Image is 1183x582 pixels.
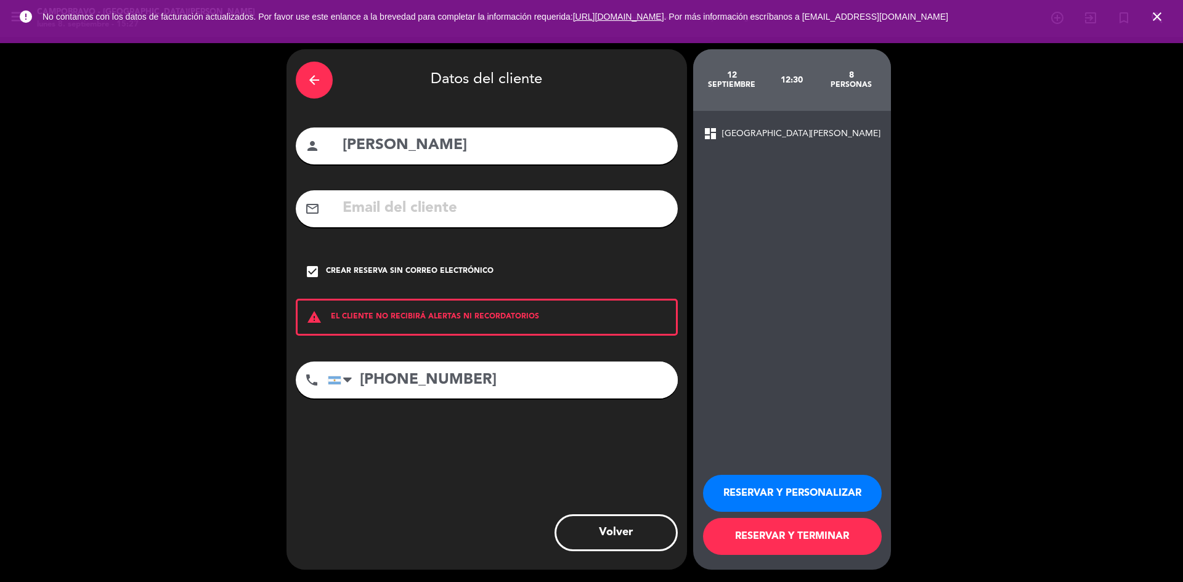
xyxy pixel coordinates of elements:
div: Datos del cliente [296,59,678,102]
button: RESERVAR Y PERSONALIZAR [703,475,882,512]
div: 12:30 [762,59,821,102]
input: Nombre del cliente [341,133,669,158]
div: personas [821,80,881,90]
span: dashboard [703,126,718,141]
i: person [305,139,320,153]
button: RESERVAR Y TERMINAR [703,518,882,555]
div: Crear reserva sin correo electrónico [326,265,494,278]
input: Número de teléfono... [328,362,678,398]
i: mail_outline [305,201,320,216]
button: Volver [555,514,678,551]
div: 8 [821,70,881,80]
span: [GEOGRAPHIC_DATA][PERSON_NAME] [722,127,880,141]
div: EL CLIENTE NO RECIBIRÁ ALERTAS NI RECORDATORIOS [296,299,678,336]
i: close [1150,9,1165,24]
div: Argentina: +54 [328,362,357,398]
a: [URL][DOMAIN_NAME] [573,12,664,22]
i: error [18,9,33,24]
i: arrow_back [307,73,322,87]
a: . Por más información escríbanos a [EMAIL_ADDRESS][DOMAIN_NAME] [664,12,948,22]
span: No contamos con los datos de facturación actualizados. Por favor use este enlance a la brevedad p... [43,12,948,22]
div: 12 [702,70,762,80]
input: Email del cliente [341,196,669,221]
div: septiembre [702,80,762,90]
i: warning [298,310,331,325]
i: phone [304,373,319,387]
i: check_box [305,264,320,279]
